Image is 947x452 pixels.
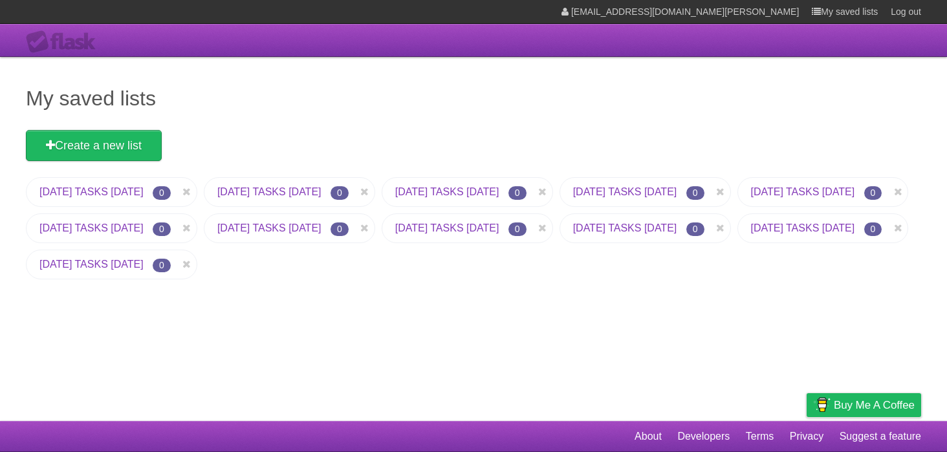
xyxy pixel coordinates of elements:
[573,186,677,197] a: [DATE] TASKS [DATE]
[746,424,774,449] a: Terms
[834,394,915,416] span: Buy me a coffee
[153,259,171,272] span: 0
[508,222,527,236] span: 0
[395,186,499,197] a: [DATE] TASKS [DATE]
[331,222,349,236] span: 0
[26,130,162,161] a: Create a new list
[686,186,704,200] span: 0
[790,424,823,449] a: Privacy
[686,222,704,236] span: 0
[751,186,855,197] a: [DATE] TASKS [DATE]
[864,222,882,236] span: 0
[39,186,144,197] a: [DATE] TASKS [DATE]
[217,186,321,197] a: [DATE] TASKS [DATE]
[807,393,921,417] a: Buy me a coffee
[573,222,677,233] a: [DATE] TASKS [DATE]
[39,222,144,233] a: [DATE] TASKS [DATE]
[39,259,144,270] a: [DATE] TASKS [DATE]
[26,30,103,54] div: Flask
[331,186,349,200] span: 0
[508,186,527,200] span: 0
[751,222,855,233] a: [DATE] TASKS [DATE]
[153,222,171,236] span: 0
[813,394,831,416] img: Buy me a coffee
[677,424,730,449] a: Developers
[864,186,882,200] span: 0
[153,186,171,200] span: 0
[217,222,321,233] a: [DATE] TASKS [DATE]
[26,83,921,114] h1: My saved lists
[840,424,921,449] a: Suggest a feature
[635,424,662,449] a: About
[395,222,499,233] a: [DATE] TASKS [DATE]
